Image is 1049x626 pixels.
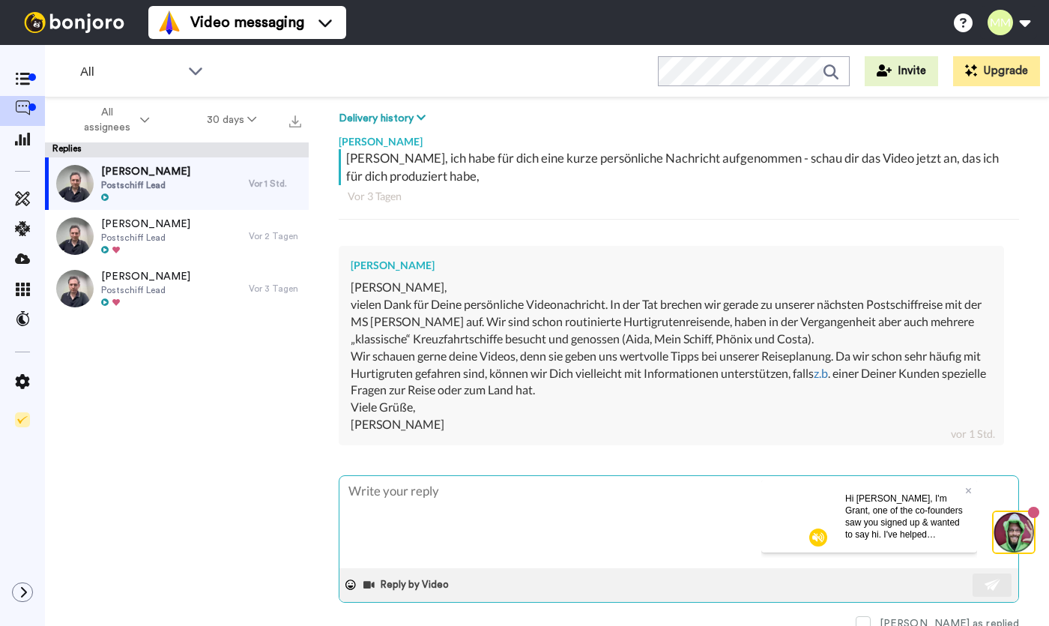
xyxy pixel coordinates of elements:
[190,12,304,33] span: Video messaging
[178,106,285,133] button: 30 days
[56,165,94,202] img: 2553a473-ac1d-4f7c-9c7f-e19aa11c30cb-thumb.jpg
[1,3,42,43] img: 3183ab3e-59ed-45f6-af1c-10226f767056-1659068401.jpg
[45,210,309,262] a: [PERSON_NAME]Postschiff LeadVor 2 Tagen
[45,157,309,210] a: [PERSON_NAME]Postschiff LeadVor 1 Std.
[45,142,309,157] div: Replies
[985,579,1001,591] img: send-white.svg
[339,110,430,127] button: Delivery history
[351,279,992,433] div: [PERSON_NAME], vielen Dank für Deine persönliche Videonachricht. In der Tat brechen wir gerade zu...
[249,230,301,242] div: Vor 2 Tagen
[362,574,453,596] button: Reply by Video
[289,115,301,127] img: export.svg
[285,109,306,131] button: Export all results that match these filters now.
[48,48,66,66] img: mute-white.svg
[249,283,301,295] div: Vor 3 Tagen
[348,189,1010,204] div: Vor 3 Tagen
[101,164,190,179] span: [PERSON_NAME]
[76,105,137,135] span: All assignees
[951,427,995,442] div: vor 1 Std.
[48,99,178,141] button: All assignees
[351,258,992,273] div: [PERSON_NAME]
[346,149,1015,185] div: [PERSON_NAME], ich habe für dich eine kurze persönliche Nachricht aufgenommen - schau dir das Vid...
[101,179,190,191] span: Postschiff Lead
[865,56,938,86] button: Invite
[249,178,301,190] div: Vor 1 Std.
[814,366,828,380] a: z.b
[101,269,190,284] span: [PERSON_NAME]
[339,127,1019,149] div: [PERSON_NAME]
[101,284,190,296] span: Postschiff Lead
[101,232,190,244] span: Postschiff Lead
[101,217,190,232] span: [PERSON_NAME]
[18,12,130,33] img: bj-logo-header-white.svg
[84,13,202,131] span: Hi [PERSON_NAME], I'm Grant, one of the co-founders saw you signed up & wanted to say hi. I've he...
[157,10,181,34] img: vm-color.svg
[56,270,94,307] img: 0866796e-3a12-4fbb-ab94-3dc5ad1134cc-thumb.jpg
[953,56,1040,86] button: Upgrade
[56,217,94,255] img: ce05eed9-5b62-4b8d-8cd9-485d21a50531-thumb.jpg
[15,412,30,427] img: Checklist.svg
[45,262,309,315] a: [PERSON_NAME]Postschiff LeadVor 3 Tagen
[80,63,181,81] span: All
